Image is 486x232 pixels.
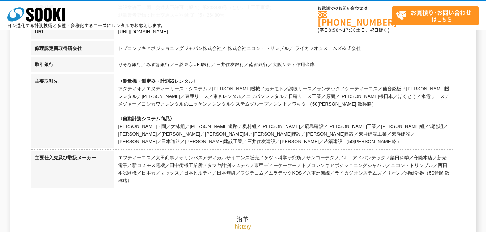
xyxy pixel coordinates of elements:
[31,41,114,58] th: 修理認定書取得済会社
[396,7,478,25] span: はこちら
[118,116,174,121] span: 〈自動計測システム商品〉
[114,41,455,58] td: トプコンソキアポジショニングジャパン株式会社／ 株式会社ニコン・トリンブル／ ライカジオシステムズ株式会社
[392,6,479,25] a: お見積り･お問い合わせはこちら
[411,8,472,17] strong: お見積り･お問い合わせ
[118,78,198,84] span: 〈測量機・測定器・計測器レンタル〉
[31,74,114,151] th: 主要取引先
[318,27,389,33] span: (平日 ～ 土日、祝日除く)
[31,57,114,74] th: 取引銀行
[31,223,455,230] p: history
[114,151,455,190] td: エフティーエス／大田商事／オリンパスメディカルサイエンス販売／ケツト科学研究所／サンコーテクノ／JFEアドバンテック／柴田科学／守随本店／新光電子／新コスモス電機／田中衡機工業所／タマヤ計測シス...
[118,29,168,34] a: [URL][DOMAIN_NAME]
[7,23,166,28] p: 日々進化する計測技術と多種・多様化するニーズにレンタルでお応えします。
[343,27,356,33] span: 17:30
[318,11,392,26] a: [PHONE_NUMBER]
[329,27,339,33] span: 8:50
[318,6,392,10] span: お電話でのお問い合わせは
[114,74,455,151] td: アクティオ／エヌディーリース・システム／[PERSON_NAME]機械／カナモト／讃岐リース／サンテック／シーティーエス／仙台銘板／[PERSON_NAME]機レンタル／[PERSON_NAME...
[114,57,455,74] td: りそな銀行／みずほ銀行／三菱東京UFJ銀行／三井住友銀行／南都銀行／大阪シティ信用金庫
[31,143,455,223] h2: 沿革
